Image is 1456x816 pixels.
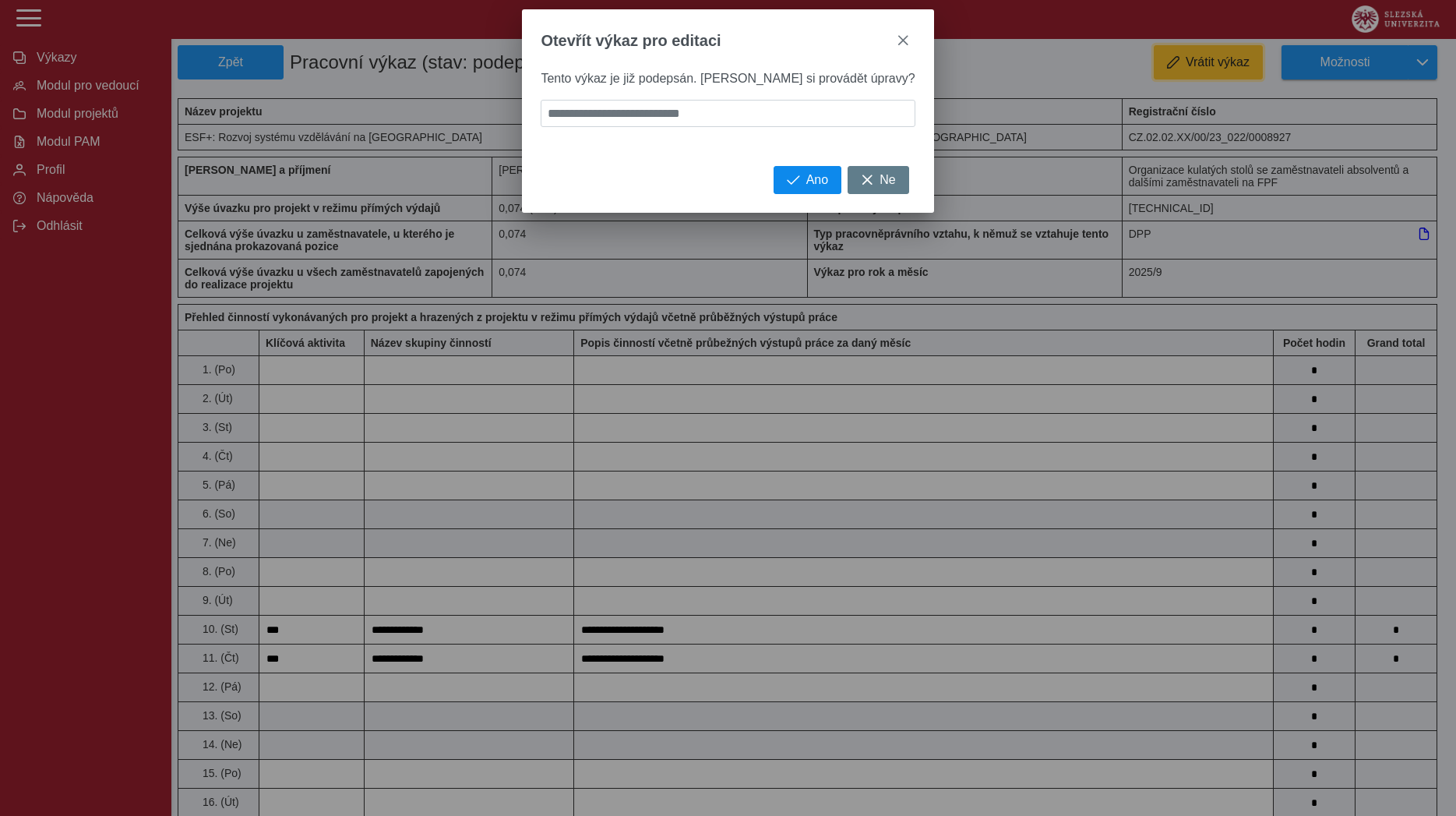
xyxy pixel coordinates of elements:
span: Ano [806,173,828,187]
div: Tento výkaz je již podepsán. [PERSON_NAME] si provádět úpravy? [522,72,933,166]
button: Ano [774,166,841,194]
span: Otevřít výkaz pro editaci [541,32,721,50]
button: close [890,28,915,53]
button: Ne [848,166,908,194]
span: Ne [880,173,895,187]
